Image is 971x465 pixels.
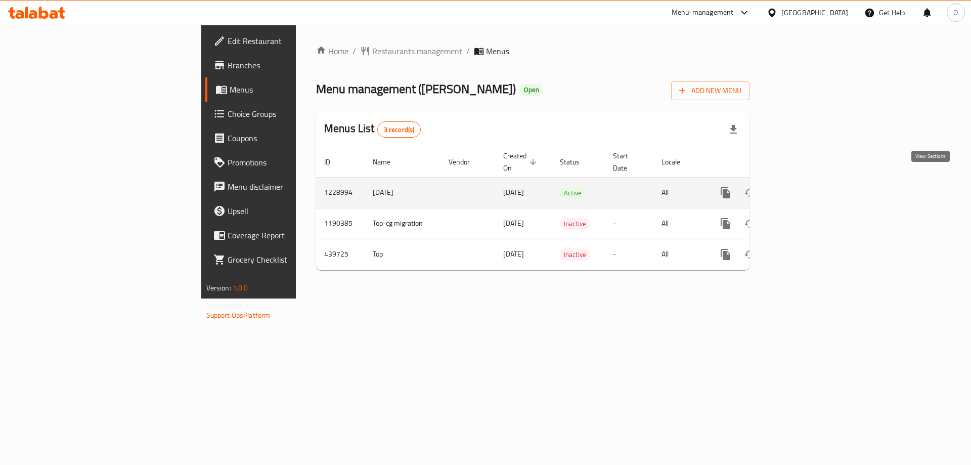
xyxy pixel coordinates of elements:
a: Branches [205,53,364,77]
table: enhanced table [316,147,819,270]
div: Menu-management [672,7,734,19]
span: Menu disclaimer [228,181,356,193]
div: Export file [721,117,745,142]
div: Open [520,84,543,96]
div: [GEOGRAPHIC_DATA] [781,7,848,18]
span: Active [560,187,586,199]
a: Menus [205,77,364,102]
td: - [605,239,653,270]
a: Choice Groups [205,102,364,126]
td: All [653,208,705,239]
li: / [466,45,470,57]
span: Open [520,86,543,94]
span: Coverage Report [228,229,356,241]
td: - [605,208,653,239]
button: Add New Menu [671,81,749,100]
span: Vendor [449,156,483,168]
span: Name [373,156,404,168]
span: Grocery Checklist [228,253,356,266]
button: Change Status [738,181,762,205]
button: Change Status [738,242,762,267]
nav: breadcrumb [316,45,749,57]
td: All [653,239,705,270]
td: [DATE] [365,177,440,208]
span: 3 record(s) [378,125,421,135]
button: more [714,212,738,236]
span: O [953,7,958,18]
button: more [714,242,738,267]
span: Menus [230,83,356,96]
span: Restaurants management [372,45,462,57]
a: Menu disclaimer [205,175,364,199]
span: Promotions [228,156,356,168]
span: Inactive [560,218,590,230]
th: Actions [705,147,819,178]
span: Get support on: [206,299,253,312]
a: Support.OpsPlatform [206,309,271,322]
span: Created On [503,150,540,174]
span: Coupons [228,132,356,144]
a: Coupons [205,126,364,150]
span: Upsell [228,205,356,217]
span: Status [560,156,593,168]
div: Inactive [560,248,590,261]
h2: Menus List [324,121,421,138]
span: Menu management ( [PERSON_NAME] ) [316,77,516,100]
span: [DATE] [503,186,524,199]
td: Top [365,239,440,270]
span: ID [324,156,343,168]
a: Restaurants management [360,45,462,57]
button: more [714,181,738,205]
span: Start Date [613,150,641,174]
td: - [605,177,653,208]
a: Promotions [205,150,364,175]
span: Version: [206,281,231,294]
span: Inactive [560,249,590,261]
span: Menus [486,45,509,57]
span: [DATE] [503,217,524,230]
span: Add New Menu [679,84,741,97]
a: Edit Restaurant [205,29,364,53]
span: Branches [228,59,356,71]
span: Choice Groups [228,108,356,120]
a: Upsell [205,199,364,223]
td: All [653,177,705,208]
td: Top-cg migration [365,208,440,239]
span: [DATE] [503,247,524,261]
a: Coverage Report [205,223,364,247]
a: Grocery Checklist [205,247,364,272]
span: Edit Restaurant [228,35,356,47]
button: Change Status [738,212,762,236]
span: Locale [661,156,693,168]
div: Total records count [377,121,421,138]
span: 1.0.0 [233,281,248,294]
